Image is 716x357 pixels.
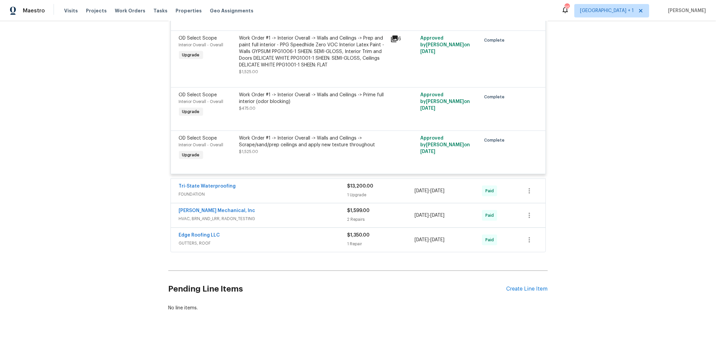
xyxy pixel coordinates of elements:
span: Interior Overall - Overall [179,143,224,147]
span: FOUNDATION [179,191,347,198]
div: Work Order #1 -> Interior Overall -> Walls and Ceilings -> Prep and paint full interior - PPG Spe... [239,35,386,68]
span: OD Select Scope [179,93,217,97]
span: Complete [484,94,507,100]
a: [PERSON_NAME] Mechanical, Inc [179,208,255,213]
span: $1,525.00 [239,150,258,154]
span: Projects [86,7,107,14]
span: [DATE] [420,106,435,111]
span: Maestro [23,7,45,14]
span: Tasks [153,8,168,13]
span: - [415,237,444,243]
span: Properties [176,7,202,14]
div: Work Order #1 -> Interior Overall -> Walls and Ceilings -> Scrape/sand/prep ceilings and apply ne... [239,135,386,148]
div: 95 [565,4,569,11]
span: Work Orders [115,7,145,14]
span: Visits [64,7,78,14]
span: $1,525.00 [239,70,258,74]
span: Interior Overall - Overall [179,43,224,47]
span: Paid [485,188,496,194]
span: Approved by [PERSON_NAME] on [420,136,470,154]
span: Upgrade [180,108,202,115]
div: Create Line Item [507,286,548,292]
span: $475.00 [239,106,256,110]
span: GUTTERS, ROOF [179,240,347,247]
div: No line items. [169,305,548,311]
span: Approved by [PERSON_NAME] on [420,93,470,111]
span: - [415,212,444,219]
a: Tri-State Waterproofing [179,184,236,189]
span: [DATE] [430,189,444,193]
span: [DATE] [420,149,435,154]
span: Paid [485,237,496,243]
span: OD Select Scope [179,36,217,41]
span: Approved by [PERSON_NAME] on [420,36,470,54]
span: [PERSON_NAME] [665,7,706,14]
span: OD Select Scope [179,136,217,141]
div: 1 Upgrade [347,192,415,198]
span: Interior Overall - Overall [179,100,224,104]
span: $1,350.00 [347,233,370,238]
span: [DATE] [420,49,435,54]
span: [DATE] [415,238,429,242]
span: [DATE] [430,238,444,242]
span: Upgrade [180,52,202,58]
span: $1,599.00 [347,208,370,213]
div: 2 Repairs [347,216,415,223]
span: [DATE] [430,213,444,218]
span: Complete [484,37,507,44]
a: Edge Roofing LLC [179,233,220,238]
h2: Pending Line Items [169,273,507,305]
span: [DATE] [415,213,429,218]
span: HVAC, BRN_AND_LRR, RADON_TESTING [179,215,347,222]
span: Upgrade [180,152,202,158]
span: [GEOGRAPHIC_DATA] + 1 [580,7,634,14]
div: 6 [390,35,417,43]
span: Paid [485,212,496,219]
span: $13,200.00 [347,184,374,189]
span: Geo Assignments [210,7,253,14]
div: Work Order #1 -> Interior Overall -> Walls and Ceilings -> Prime full interior (odor blocking) [239,92,386,105]
span: Complete [484,137,507,144]
div: 1 Repair [347,241,415,247]
span: [DATE] [415,189,429,193]
span: - [415,188,444,194]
